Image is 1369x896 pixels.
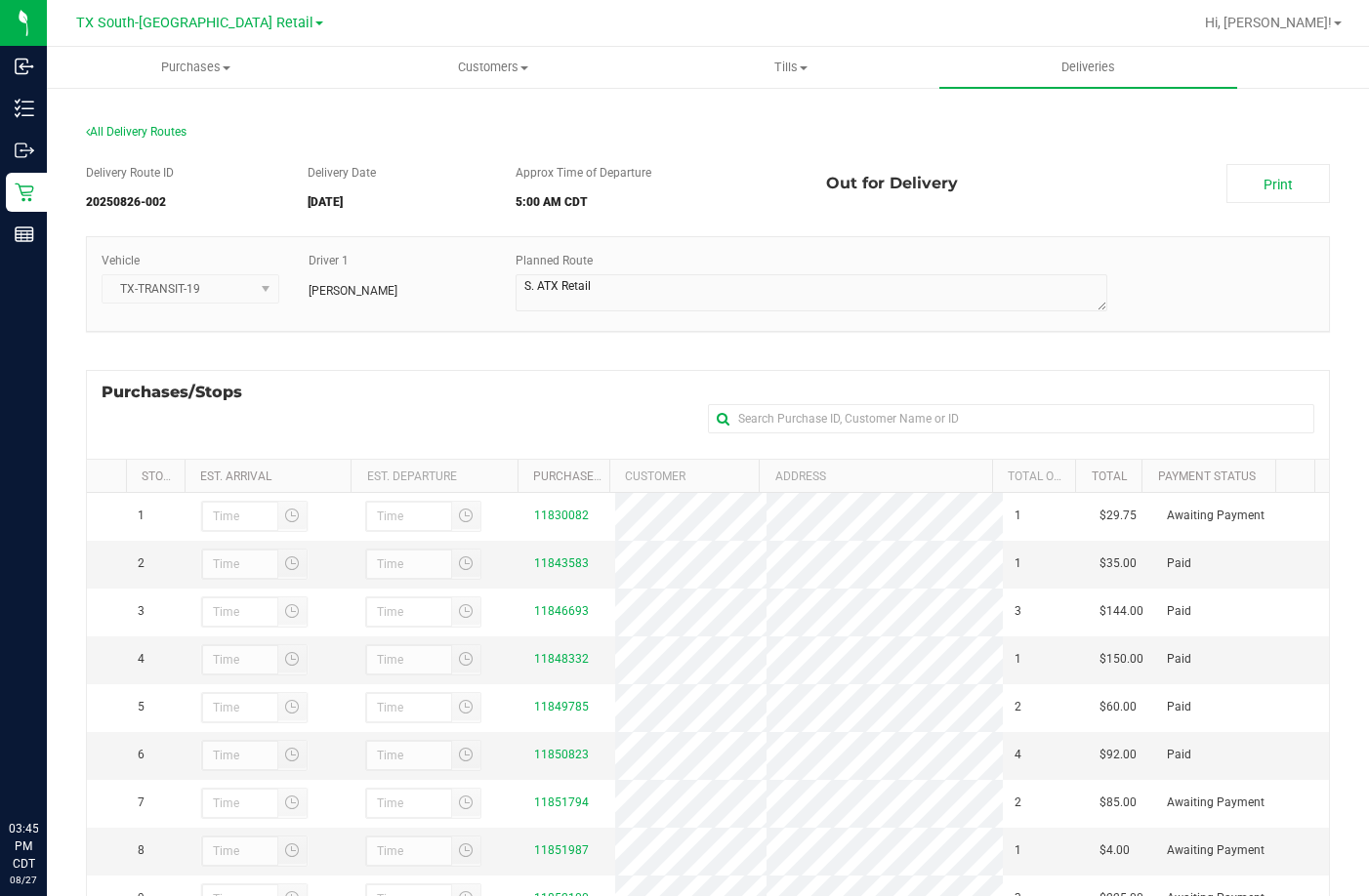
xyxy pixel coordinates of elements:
span: Hi, [PERSON_NAME]! [1205,15,1332,30]
span: 5 [138,698,145,716]
span: 1 [1015,841,1021,860]
a: 11830082 [534,509,589,522]
span: $4.00 [1099,841,1130,860]
span: $29.75 [1099,507,1137,525]
a: 11848332 [534,652,589,666]
span: $92.00 [1099,746,1137,764]
a: Customers [345,47,643,88]
a: 11851794 [534,795,589,809]
a: Purchases [47,47,345,88]
a: Stop # [142,469,181,483]
span: 6 [138,746,145,764]
a: 11849785 [534,700,589,713]
a: 11851987 [534,843,589,857]
a: Total [1092,469,1127,483]
span: Paid [1167,650,1191,669]
span: $150.00 [1099,650,1143,669]
span: 2 [138,554,145,573]
span: Tills [643,59,938,76]
span: 3 [138,602,145,621]
a: Payment Status [1158,469,1256,483]
inline-svg: Inbound [15,57,34,76]
span: $144.00 [1099,602,1143,621]
span: Paid [1167,602,1191,621]
a: Tills [642,47,939,88]
label: Approx Time of Departure [516,164,651,182]
span: TX South-[GEOGRAPHIC_DATA] Retail [76,15,313,31]
label: Delivery Route ID [86,164,174,182]
p: 08/27 [9,873,38,887]
iframe: Resource center [20,740,78,798]
a: Print Manifest [1226,164,1330,203]
th: Est. Departure [351,460,518,493]
a: 11846693 [534,604,589,618]
span: Purchases/Stops [102,381,262,404]
th: Address [759,460,992,493]
p: 03:45 PM CDT [9,820,38,873]
span: $60.00 [1099,698,1137,716]
inline-svg: Outbound [15,141,34,160]
span: Awaiting Payment [1167,794,1265,812]
span: Purchases [48,59,344,76]
span: 1 [1015,650,1021,669]
span: All Delivery Routes [86,125,187,139]
h5: 5:00 AM CDT [516,196,798,209]
span: 1 [138,507,145,525]
span: $85.00 [1099,794,1137,812]
label: Driver 1 [309,252,349,269]
span: Paid [1167,554,1191,573]
label: Delivery Date [308,164,376,182]
span: 1 [1015,554,1021,573]
input: Search Purchase ID, Customer Name or ID [708,404,1314,433]
span: 4 [1015,746,1021,764]
inline-svg: Inventory [15,99,34,118]
span: 7 [138,794,145,812]
span: 3 [1015,602,1021,621]
span: 1 [1015,507,1021,525]
span: 4 [138,650,145,669]
a: Purchase ID [533,469,607,483]
label: Planned Route [516,252,593,269]
span: Awaiting Payment [1167,841,1265,860]
span: 8 [138,841,145,860]
span: Paid [1167,746,1191,764]
span: [PERSON_NAME] [309,282,397,300]
label: Vehicle [102,252,140,269]
a: Est. Arrival [200,469,271,483]
span: $35.00 [1099,554,1137,573]
span: Customers [346,59,642,76]
a: Deliveries [939,47,1237,88]
span: Awaiting Payment [1167,507,1265,525]
span: Paid [1167,698,1191,716]
span: 2 [1015,794,1021,812]
iframe: Resource center unread badge [58,737,81,760]
h5: [DATE] [308,196,485,209]
a: 11850823 [534,748,589,761]
span: Out for Delivery [826,164,958,203]
span: Deliveries [1035,59,1141,76]
span: 2 [1015,698,1021,716]
inline-svg: Reports [15,224,34,244]
th: Total Order Lines [992,460,1075,493]
strong: 20250826-002 [86,195,166,209]
inline-svg: Retail [15,183,34,202]
a: 11843583 [534,556,589,570]
th: Customer [609,460,760,493]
